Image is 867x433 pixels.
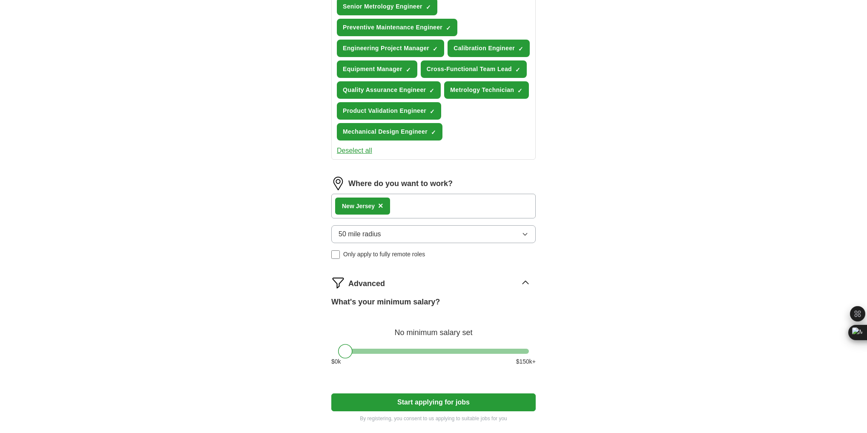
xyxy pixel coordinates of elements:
button: Metrology Technician✓ [444,81,529,99]
div: No minimum salary set [331,318,536,338]
span: ✓ [433,46,438,52]
span: Cross-Functional Team Lead [427,65,512,74]
span: 50 mile radius [339,229,381,239]
span: Equipment Manager [343,65,402,74]
span: $ 150 k+ [516,357,536,366]
p: By registering, you consent to us applying to suitable jobs for you [331,415,536,422]
span: ✓ [515,66,520,73]
span: ✓ [431,129,436,136]
span: Quality Assurance Engineer [343,86,426,95]
span: Only apply to fully remote roles [343,250,425,259]
span: Advanced [348,278,385,290]
button: Product Validation Engineer✓ [337,102,441,120]
strong: New Jerse [342,203,371,209]
span: ✓ [406,66,411,73]
span: Senior Metrology Engineer [343,2,422,11]
button: Equipment Manager✓ [337,60,417,78]
button: Calibration Engineer✓ [448,40,530,57]
button: Deselect all [337,146,372,156]
span: Engineering Project Manager [343,44,429,53]
span: Product Validation Engineer [343,106,426,115]
label: What's your minimum salary? [331,296,440,308]
button: × [378,200,383,212]
div: y [342,202,375,211]
img: location.png [331,177,345,190]
span: $ 0 k [331,357,341,366]
button: Engineering Project Manager✓ [337,40,444,57]
button: Mechanical Design Engineer✓ [337,123,442,141]
label: Where do you want to work? [348,178,453,189]
button: Quality Assurance Engineer✓ [337,81,441,99]
button: Preventive Maintenance Engineer✓ [337,19,457,36]
span: Calibration Engineer [454,44,515,53]
span: ✓ [518,46,523,52]
span: Metrology Technician [450,86,514,95]
button: 50 mile radius [331,225,536,243]
span: ✓ [446,25,451,32]
span: ✓ [426,4,431,11]
span: Mechanical Design Engineer [343,127,428,136]
button: Start applying for jobs [331,393,536,411]
span: ✓ [430,108,435,115]
button: Cross-Functional Team Lead✓ [421,60,527,78]
span: ✓ [517,87,522,94]
span: ✓ [429,87,434,94]
span: Preventive Maintenance Engineer [343,23,442,32]
input: Only apply to fully remote roles [331,250,340,259]
span: × [378,201,383,210]
img: filter [331,276,345,290]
